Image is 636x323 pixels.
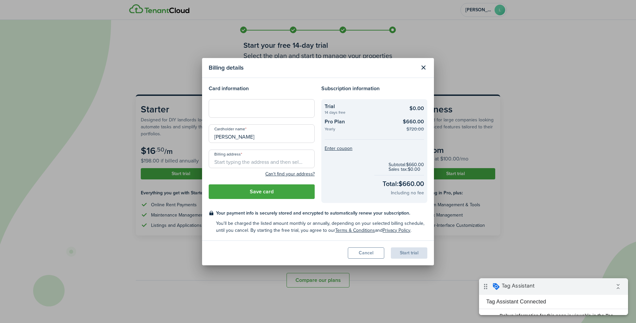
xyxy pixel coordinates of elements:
checkout-terms-main: Your payment info is securely stored and encrypted to automatically renew your subscription. [216,210,427,217]
modal-title: Billing details [209,61,416,74]
checkout-total-secondary: Including no fee [391,189,424,196]
span: Tag Assistant [23,4,56,11]
span: Debug information for this page is viewable in the Tag Assistant window [21,34,138,47]
button: Cancel [348,247,384,259]
checkout-summary-item-description: Yearly [325,127,399,133]
button: Save card [209,184,315,199]
button: Enter coupon [325,146,352,151]
checkout-summary-item-old-price: $720.00 [406,126,424,133]
button: Can't find your address? [265,171,315,177]
i: Collapse debug badge [132,2,146,15]
a: Privacy Policy [383,227,410,234]
a: Terms & Conditions [335,227,375,234]
h4: Subscription information [321,85,427,93]
checkout-summary-item-main-price: $660.00 [403,118,424,126]
checkout-summary-item-main-price: $0.00 [409,104,424,112]
checkout-summary-item-title: Pro Plan [325,118,399,127]
h4: Card information [209,85,315,93]
button: Close modal [418,62,429,73]
checkout-subtotal-item: Subtotal: $660.00 [389,162,424,167]
checkout-summary-item-title: Trial [325,102,399,110]
checkout-terms-secondary: You'll be charged the listed amount monthly or annually, depending on your selected billing sched... [216,220,427,234]
input: Start typing the address and then select from the dropdown [209,150,315,168]
i: check_circle [5,34,16,47]
checkout-total-main: Total: $660.00 [383,179,424,189]
checkout-subtotal-item: Sales tax: $0.00 [389,167,424,172]
checkout-summary-item-description: 14 days free [325,110,399,114]
iframe: Secure card payment input frame [213,105,310,111]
